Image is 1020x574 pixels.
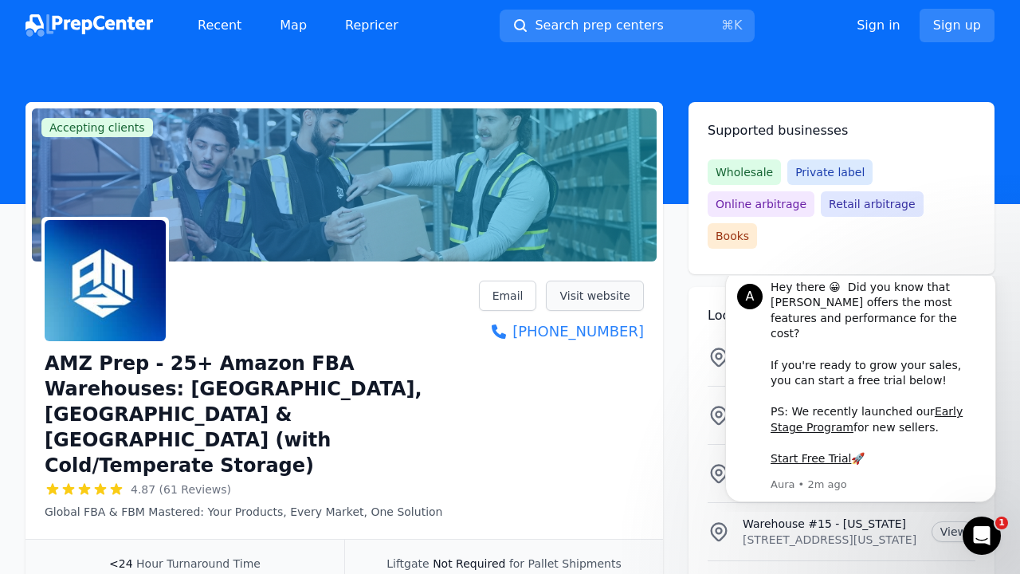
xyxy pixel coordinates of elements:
span: 4.87 (61 Reviews) [131,482,231,497]
b: 🚀 [150,176,163,189]
p: Warehouse #15 - [US_STATE] [743,516,919,532]
h2: Supported businesses [708,121,975,140]
div: Profile image for Aura [36,8,61,33]
span: Not Required [433,557,505,570]
span: for Pallet Shipments [509,557,622,570]
a: Sign up [920,9,994,42]
button: Search prep centers⌘K [500,10,755,42]
a: Visit website [546,281,644,311]
p: [STREET_ADDRESS][US_STATE] [743,532,919,548]
a: [PHONE_NUMBER] [479,320,644,343]
span: Books [708,223,757,249]
iframe: Intercom live chat [963,517,1001,555]
iframe: Intercom notifications message [701,276,1020,512]
span: Hour Turnaround Time [136,557,261,570]
a: Email [479,281,537,311]
p: Global FBA & FBM Mastered: Your Products, Every Market, One Solution [45,504,479,520]
span: <24 [109,557,133,570]
a: Repricer [332,10,411,41]
a: Sign in [857,16,900,35]
span: Retail arbitrage [821,191,923,217]
p: Message from Aura, sent 2m ago [69,202,283,216]
a: Start Free Trial [69,176,150,189]
span: Online arbitrage [708,191,814,217]
span: Accepting clients [41,118,153,137]
img: PrepCenter [25,14,153,37]
kbd: ⌘ [721,18,734,33]
img: AMZ Prep - 25+ Amazon FBA Warehouses: US, Canada & UK (with Cold/Temperate Storage) [45,220,166,341]
span: Wholesale [708,159,781,185]
a: Recent [185,10,254,41]
h1: AMZ Prep - 25+ Amazon FBA Warehouses: [GEOGRAPHIC_DATA], [GEOGRAPHIC_DATA] & [GEOGRAPHIC_DATA] (w... [45,351,479,478]
span: Liftgate [386,557,429,570]
a: Map [267,10,320,41]
span: Search prep centers [535,16,663,35]
div: Message content [69,4,283,199]
div: Hey there 😀 Did you know that [PERSON_NAME] offers the most features and performance for the cost... [69,4,283,191]
span: 1 [995,517,1008,529]
a: View [932,521,975,542]
kbd: K [734,18,743,33]
span: Private label [787,159,873,185]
